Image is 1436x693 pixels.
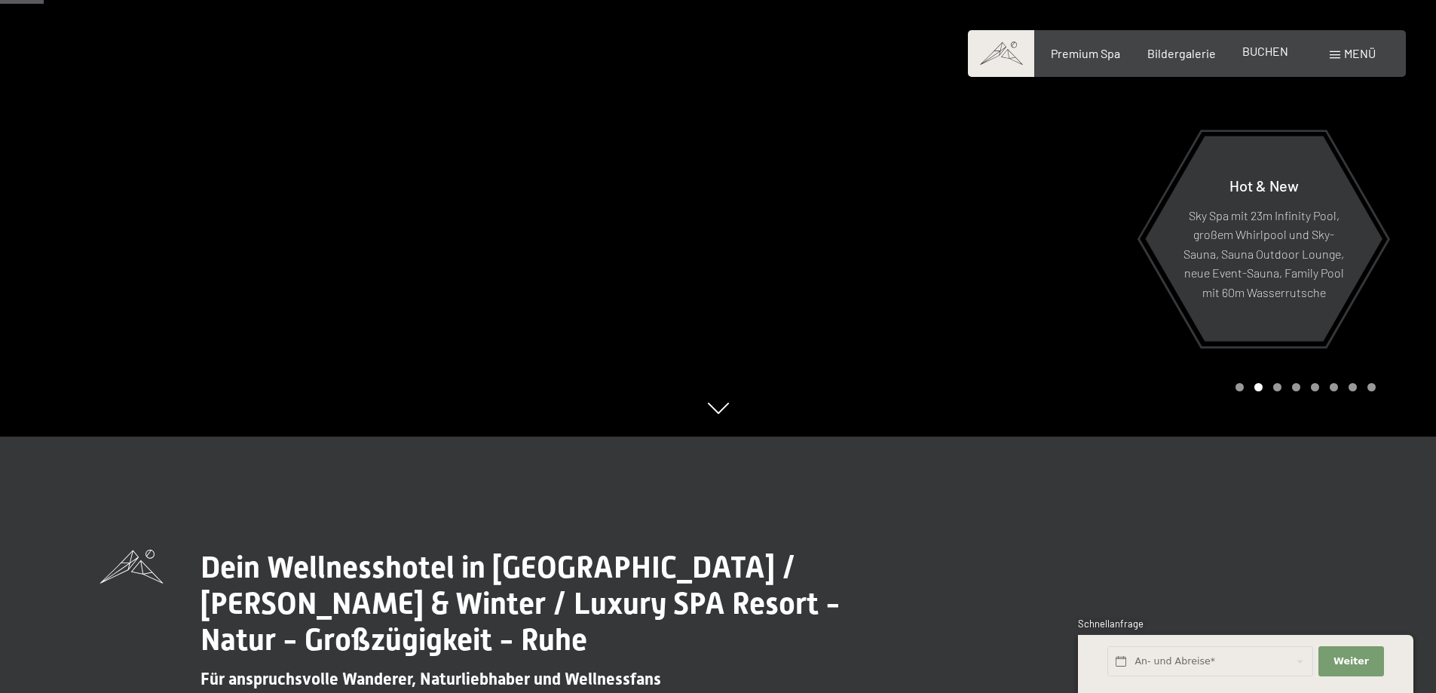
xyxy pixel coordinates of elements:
[1229,176,1299,194] span: Hot & New
[1349,383,1357,391] div: Carousel Page 7
[1333,655,1369,668] span: Weiter
[1230,383,1376,391] div: Carousel Pagination
[1051,46,1120,60] a: Premium Spa
[1367,383,1376,391] div: Carousel Page 8
[1292,383,1300,391] div: Carousel Page 4
[1147,46,1216,60] a: Bildergalerie
[1318,646,1383,677] button: Weiter
[1182,205,1346,302] p: Sky Spa mit 23m Infinity Pool, großem Whirlpool und Sky-Sauna, Sauna Outdoor Lounge, neue Event-S...
[1311,383,1319,391] div: Carousel Page 5
[201,550,840,658] span: Dein Wellnesshotel in [GEOGRAPHIC_DATA] / [PERSON_NAME] & Winter / Luxury SPA Resort - Natur - Gr...
[1144,135,1383,342] a: Hot & New Sky Spa mit 23m Infinity Pool, großem Whirlpool und Sky-Sauna, Sauna Outdoor Lounge, ne...
[1273,383,1281,391] div: Carousel Page 3
[1242,44,1288,58] a: BUCHEN
[1235,383,1244,391] div: Carousel Page 1
[201,670,661,688] span: Für anspruchsvolle Wanderer, Naturliebhaber und Wellnessfans
[1254,383,1263,391] div: Carousel Page 2 (Current Slide)
[1078,618,1144,630] span: Schnellanfrage
[1330,383,1338,391] div: Carousel Page 6
[1344,46,1376,60] span: Menü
